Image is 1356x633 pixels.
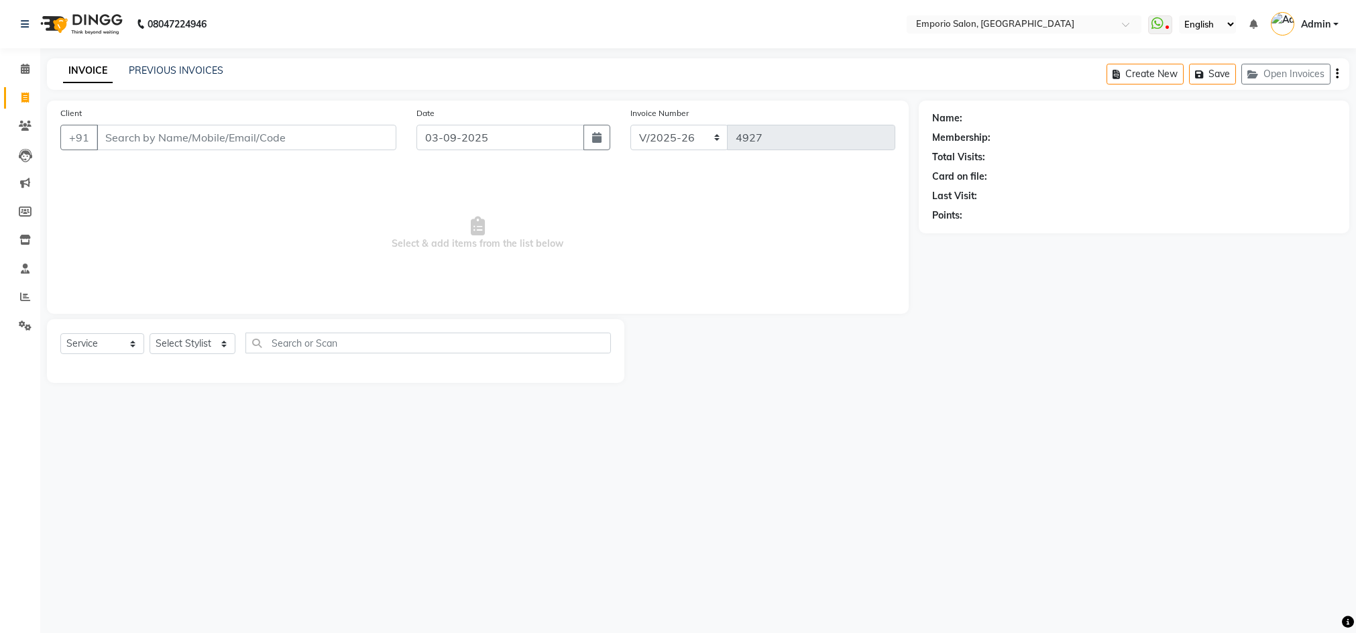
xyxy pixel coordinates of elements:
label: Date [416,107,435,119]
label: Client [60,107,82,119]
button: Open Invoices [1241,64,1331,84]
a: INVOICE [63,59,113,83]
div: Total Visits: [932,150,985,164]
button: Save [1189,64,1236,84]
div: Last Visit: [932,189,977,203]
button: +91 [60,125,98,150]
input: Search by Name/Mobile/Email/Code [97,125,396,150]
span: Select & add items from the list below [60,166,895,300]
input: Search or Scan [245,333,611,353]
b: 08047224946 [148,5,207,43]
label: Invoice Number [630,107,689,119]
span: Admin [1301,17,1331,32]
a: PREVIOUS INVOICES [129,64,223,76]
img: Admin [1271,12,1294,36]
div: Points: [932,209,962,223]
img: logo [34,5,126,43]
div: Card on file: [932,170,987,184]
div: Membership: [932,131,991,145]
div: Name: [932,111,962,125]
button: Create New [1107,64,1184,84]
